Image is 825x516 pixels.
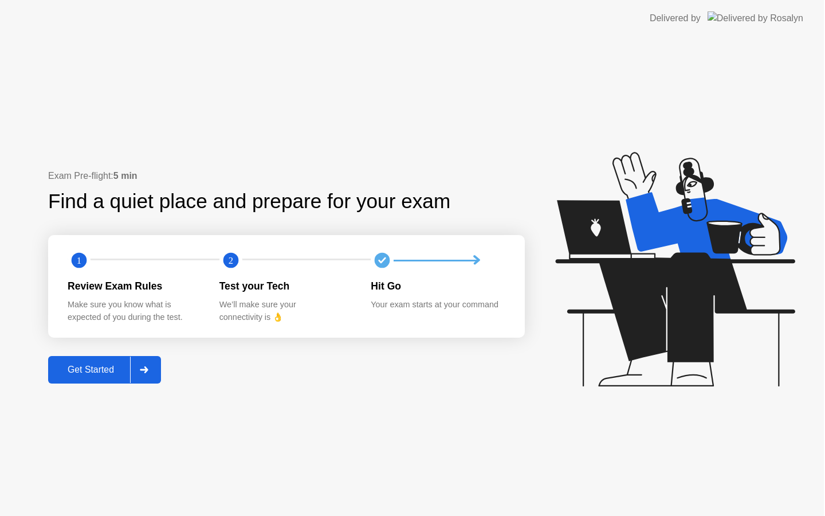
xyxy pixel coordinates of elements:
[650,11,701,25] div: Delivered by
[68,279,201,294] div: Review Exam Rules
[52,365,130,375] div: Get Started
[219,299,353,323] div: We’ll make sure your connectivity is 👌
[48,356,161,384] button: Get Started
[48,169,525,183] div: Exam Pre-flight:
[708,11,803,25] img: Delivered by Rosalyn
[68,299,201,323] div: Make sure you know what is expected of you during the test.
[219,279,353,294] div: Test your Tech
[77,255,81,266] text: 1
[371,279,504,294] div: Hit Go
[371,299,504,311] div: Your exam starts at your command
[229,255,233,266] text: 2
[113,171,137,181] b: 5 min
[48,186,452,217] div: Find a quiet place and prepare for your exam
